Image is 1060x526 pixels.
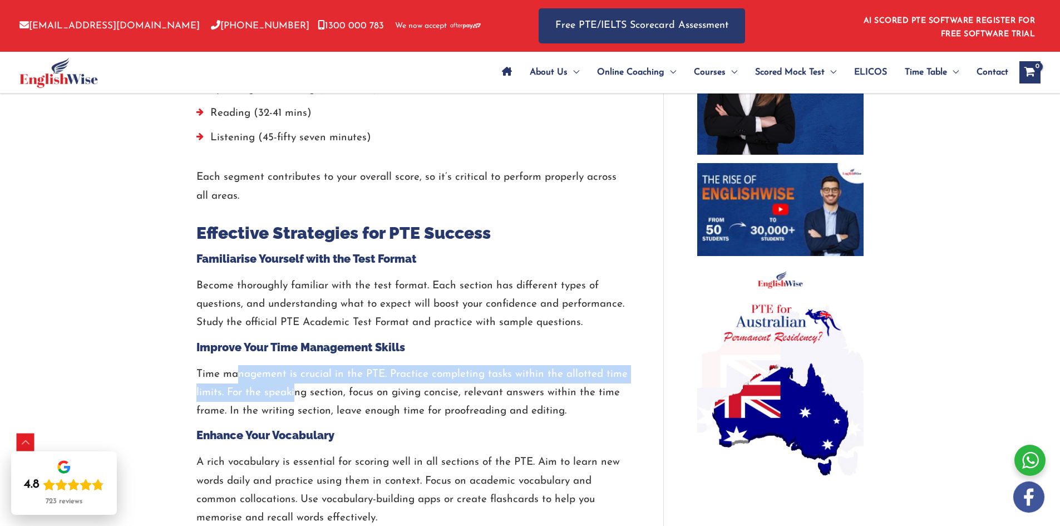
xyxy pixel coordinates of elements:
aside: Header Widget 1 [857,8,1041,44]
li: Listening (45-fifty seven minutes) [196,129,630,153]
a: Free PTE/IELTS Scorecard Assessment [539,8,745,43]
a: Contact [968,53,1008,92]
span: Contact [977,53,1008,92]
div: Rating: 4.8 out of 5 [24,477,104,493]
li: Reading (32-41 mins) [196,104,630,128]
span: Menu Toggle [568,53,579,92]
h4: Enhance Your Vocabulary [196,429,630,442]
span: Time Table [905,53,947,92]
a: AI SCORED PTE SOFTWARE REGISTER FOR FREE SOFTWARE TRIAL [864,17,1036,38]
p: Become thoroughly familiar with the test format. Each section has different types of questions, a... [196,277,630,332]
span: Menu Toggle [825,53,836,92]
a: [EMAIL_ADDRESS][DOMAIN_NAME] [19,21,200,31]
h2: Effective Strategies for PTE Success [196,222,630,244]
span: ELICOS [854,53,887,92]
a: ELICOS [845,53,896,92]
img: Afterpay-Logo [450,23,481,29]
img: white-facebook.png [1013,481,1044,513]
a: [PHONE_NUMBER] [211,21,309,31]
span: Online Coaching [597,53,664,92]
span: We now accept [395,21,447,32]
a: About UsMenu Toggle [521,53,588,92]
div: 723 reviews [46,497,82,506]
p: Time management is crucial in the PTE. Practice completing tasks within the allotted time limits.... [196,365,630,421]
a: CoursesMenu Toggle [685,53,746,92]
span: About Us [530,53,568,92]
p: Each segment contributes to your overall score, so it’s critical to perform properly across all a... [196,168,630,205]
a: Online CoachingMenu Toggle [588,53,685,92]
img: cropped-ew-logo [19,57,98,88]
span: Menu Toggle [664,53,676,92]
a: View Shopping Cart, empty [1019,61,1041,83]
h4: Familiarise Yourself with the Test Format [196,252,630,266]
a: 1300 000 783 [318,21,384,31]
nav: Site Navigation: Main Menu [493,53,1008,92]
div: 4.8 [24,477,40,493]
a: Time TableMenu Toggle [896,53,968,92]
h4: Improve Your Time Management Skills [196,341,630,354]
span: Courses [694,53,726,92]
span: Menu Toggle [947,53,959,92]
span: Scored Mock Test [755,53,825,92]
span: Menu Toggle [726,53,737,92]
a: Scored Mock TestMenu Toggle [746,53,845,92]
